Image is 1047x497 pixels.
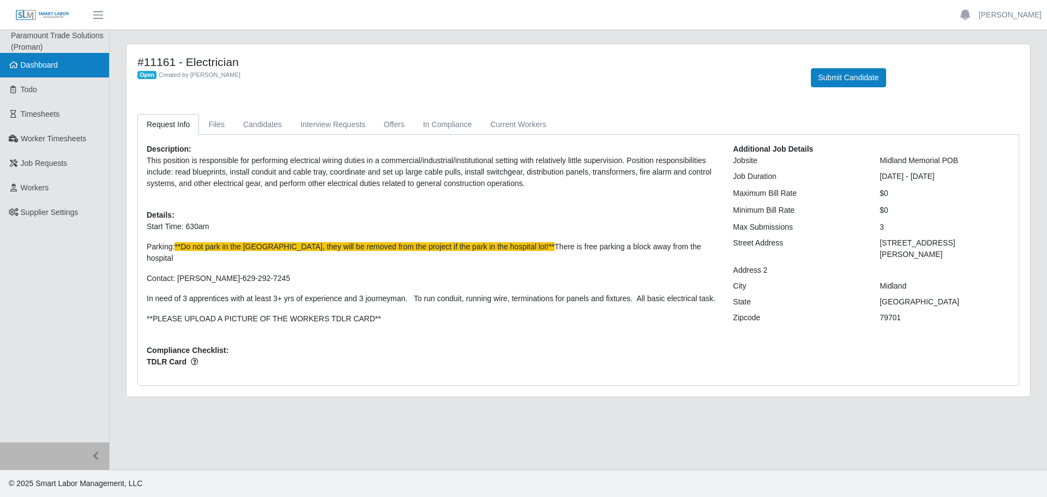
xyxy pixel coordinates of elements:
div: Max Submissions [725,221,871,233]
a: Request Info [137,114,199,135]
div: [GEOGRAPHIC_DATA] [871,296,1018,308]
span: Worker Timesheets [21,134,86,143]
div: [STREET_ADDRESS][PERSON_NAME] [871,237,1018,260]
a: Candidates [234,114,291,135]
b: Description: [147,145,191,153]
p: In need of 3 apprentices with at least 3+ yrs of experience and 3 journeyman. To run conduit, run... [147,293,717,304]
b: Details: [147,211,174,219]
span: © 2025 Smart Labor Management, LLC [9,479,142,488]
a: [PERSON_NAME] [979,9,1042,21]
span: Timesheets [21,110,60,118]
a: Interview Requests [291,114,375,135]
span: **Do not park in the [GEOGRAPHIC_DATA], they will be removed from the project if the park in the ... [174,242,555,251]
div: City [725,280,871,292]
div: Jobsite [725,155,871,166]
a: Offers [375,114,414,135]
span: Supplier Settings [21,208,79,217]
span: Workers [21,183,49,192]
img: SLM Logo [15,9,70,21]
span: Dashboard [21,61,58,69]
span: Created by [PERSON_NAME] [159,71,240,78]
div: Job Duration [725,171,871,182]
h4: #11161 - Electrician [137,55,795,69]
button: Submit Candidate [811,68,886,87]
div: Maximum Bill Rate [725,188,871,199]
div: 79701 [871,312,1018,324]
div: Minimum Bill Rate [725,205,871,216]
span: Paramount Trade Solutions (Proman) [11,31,104,51]
span: TDLR Card [147,356,717,368]
div: Street Address [725,237,871,260]
a: Current Workers [481,114,555,135]
div: Zipcode [725,312,871,324]
span: Todo [21,85,37,94]
b: Additional Job Details [733,145,813,153]
a: Files [199,114,234,135]
div: Address 2 [725,265,871,276]
span: Open [137,71,157,80]
div: $0 [871,188,1018,199]
b: Compliance Checklist: [147,346,228,355]
div: Midland Memorial POB [871,155,1018,166]
div: [DATE] - [DATE] [871,171,1018,182]
div: $0 [871,205,1018,216]
div: State [725,296,871,308]
a: In Compliance [414,114,482,135]
p: Contact: [PERSON_NAME]-629-292-7245 [147,273,717,284]
span: Job Requests [21,159,68,167]
p: Start Time: 630am [147,221,717,232]
p: This position is responsible for performing electrical wiring duties in a commercial/industrial/i... [147,155,717,189]
p: Parking: There is free parking a block away from the hospital [147,241,717,264]
div: Midland [871,280,1018,292]
p: **PLEASE UPLOAD A PICTURE OF THE WORKERS TDLR CARD** [147,313,717,325]
div: 3 [871,221,1018,233]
